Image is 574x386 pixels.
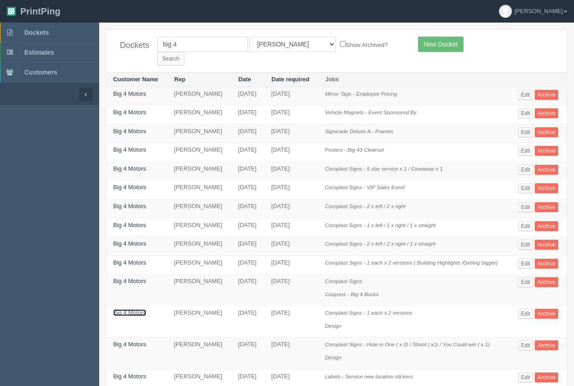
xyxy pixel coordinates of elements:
a: Archive [535,259,558,269]
a: Big 4 Motors [113,184,146,191]
i: Coroplast Signs - 2 x left / 2 x right / 1 x straight [325,241,436,246]
a: Archive [535,90,558,100]
td: [PERSON_NAME] [167,218,231,237]
a: Edit [518,146,533,156]
i: Coroplast Signs - 1 each x 2 versions ( Building Highlights /Getiing bigger) [325,260,498,265]
td: [DATE] [231,87,265,106]
td: [PERSON_NAME] [167,143,231,162]
a: Date [239,76,251,83]
label: Show Archived? [340,39,388,50]
td: [PERSON_NAME] [167,87,231,106]
a: Big 4 Motors [113,165,146,172]
a: Edit [518,340,533,350]
td: [DATE] [231,181,265,200]
h4: Dockets [120,41,144,50]
td: [DATE] [231,237,265,256]
a: Edit [518,221,533,231]
th: Jobs [318,73,512,87]
td: [PERSON_NAME] [167,306,231,338]
td: [DATE] [265,124,318,143]
a: Archive [535,202,558,212]
a: Date required [271,76,309,83]
i: Design [325,354,341,360]
input: Show Archived? [340,41,346,47]
a: Big 4 Motors [113,259,146,266]
i: Coroplast Signs - 1 x left / 1 x right / 1 x straight [325,222,436,228]
i: Signicade Deluxe A - Frames [325,128,393,134]
i: Coroplast Signs - 1 each x 2 versions [325,310,413,316]
td: [DATE] [231,274,265,306]
i: Coroplast Signs [325,278,363,284]
td: [DATE] [265,87,318,106]
a: Big 4 Motors [113,128,146,135]
td: [DATE] [265,143,318,162]
input: Search [157,52,184,65]
i: Coroplast Signs - 2 x left / 2 x right [325,203,406,209]
a: Edit [518,108,533,118]
input: Customer Name [157,37,248,52]
a: Archive [535,221,558,231]
a: Edit [518,372,533,382]
a: Big 4 Motors [113,146,146,153]
a: Archive [535,165,558,175]
td: [DATE] [265,218,318,237]
i: Vehicle Magnets - Event Sponsored By [325,109,417,115]
i: Design [325,323,341,329]
td: [PERSON_NAME] [167,256,231,274]
a: Edit [518,277,533,287]
td: [DATE] [265,237,318,256]
td: [DATE] [231,218,265,237]
a: Archive [535,340,558,350]
td: [DATE] [265,106,318,125]
a: Archive [535,240,558,250]
a: Archive [535,183,558,193]
td: [DATE] [231,338,265,369]
td: [DATE] [231,162,265,181]
i: Coupons - Big 4 Bucks [325,291,379,297]
a: Rep [174,76,186,83]
td: [PERSON_NAME] [167,106,231,125]
i: Mirror Tags - Employee Pricing [325,91,397,97]
a: Edit [518,202,533,212]
a: Edit [518,309,533,319]
a: Archive [535,372,558,382]
a: Edit [518,90,533,100]
a: Edit [518,127,533,137]
td: [PERSON_NAME] [167,162,231,181]
a: Big 4 Motors [113,309,146,316]
i: Coroplast Signs - VIP Sales Event [325,184,405,190]
td: [DATE] [265,306,318,338]
span: Customers [24,69,57,76]
a: Big 4 Motors [113,278,146,284]
a: Edit [518,240,533,250]
a: Customer Name [113,76,158,83]
td: [DATE] [265,338,318,369]
a: Edit [518,259,533,269]
td: [DATE] [231,306,265,338]
a: Big 4 Motors [113,373,146,380]
a: Big 4 Motors [113,203,146,209]
td: [DATE] [231,106,265,125]
a: New Docket [418,37,464,52]
td: [PERSON_NAME] [167,124,231,143]
td: [DATE] [265,199,318,218]
a: Big 4 Motors [113,222,146,228]
td: [DATE] [231,124,265,143]
i: Coroplast Signs - 5 star service x 1 / Giveaway x 1 [325,166,443,172]
td: [PERSON_NAME] [167,274,231,306]
a: Archive [535,108,558,118]
i: Labels - Service new location stickers [325,373,413,379]
td: [DATE] [231,256,265,274]
td: [DATE] [265,181,318,200]
td: [PERSON_NAME] [167,338,231,369]
a: Big 4 Motors [113,109,146,116]
span: Estimates [24,49,54,56]
a: Edit [518,183,533,193]
a: Edit [518,165,533,175]
a: Archive [535,277,558,287]
i: Posters - Big 43 Clearout [325,147,384,153]
td: [PERSON_NAME] [167,237,231,256]
td: [PERSON_NAME] [167,181,231,200]
td: [DATE] [265,274,318,306]
a: Archive [535,309,558,319]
